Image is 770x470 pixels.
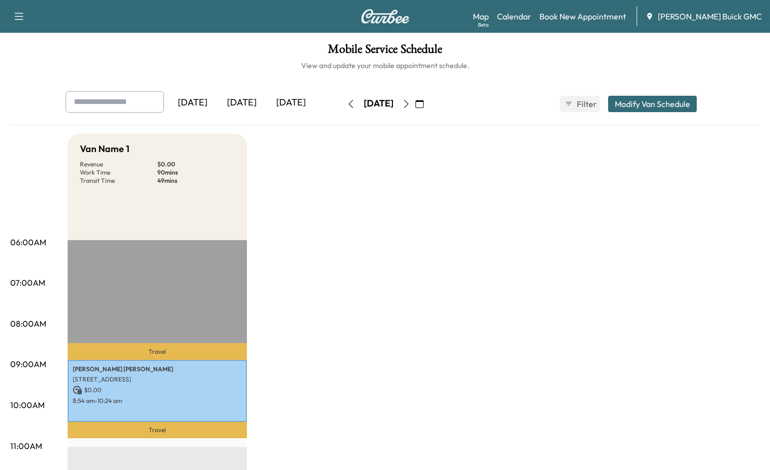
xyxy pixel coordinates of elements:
p: Work Time [80,168,157,177]
p: $ 0.00 [157,160,235,168]
div: [DATE] [364,97,393,110]
span: [PERSON_NAME] Buick GMC [658,10,762,23]
p: 09:00AM [10,358,46,370]
p: $ 0.00 [73,386,242,395]
p: 11:00AM [10,440,42,452]
p: 10:00AM [10,399,45,411]
button: Modify Van Schedule [608,96,697,112]
div: [DATE] [217,91,266,115]
a: Calendar [497,10,531,23]
p: 06:00AM [10,236,46,248]
p: Transit Time [80,177,157,185]
span: Filter [577,98,595,110]
p: 08:00AM [10,317,46,330]
div: [DATE] [168,91,217,115]
a: MapBeta [473,10,489,23]
a: Book New Appointment [539,10,626,23]
p: Travel [68,422,247,438]
h1: Mobile Service Schedule [10,43,760,60]
p: Revenue [80,160,157,168]
button: Filter [560,96,600,112]
h6: View and update your mobile appointment schedule. [10,60,760,71]
p: 49 mins [157,177,235,185]
p: 07:00AM [10,276,45,289]
div: Beta [478,21,489,29]
p: 90 mins [157,168,235,177]
div: [DATE] [266,91,316,115]
p: Travel [68,343,247,359]
p: 8:54 am - 10:24 am [73,397,242,405]
img: Curbee Logo [361,9,410,24]
h5: Van Name 1 [80,142,130,156]
p: [PERSON_NAME] [PERSON_NAME] [73,365,242,373]
p: [STREET_ADDRESS] [73,375,242,383]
